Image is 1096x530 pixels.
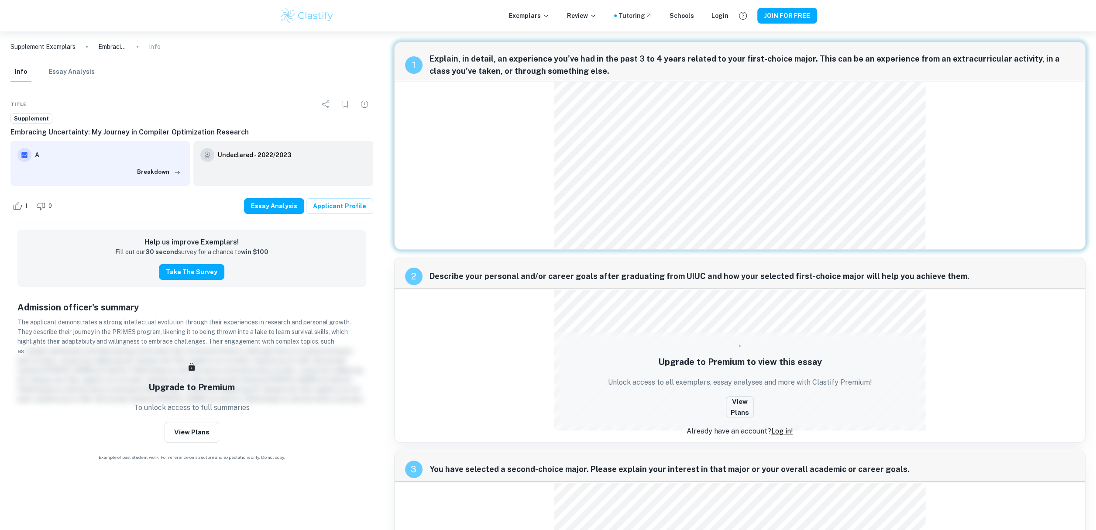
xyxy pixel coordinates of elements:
a: Applicant Profile [306,198,373,214]
p: Already have an account? [687,426,793,437]
div: recipe [405,268,423,285]
button: View Plans [165,422,219,443]
span: Example of past student work. For reference on structure and expectations only. Do not copy. [10,454,373,461]
div: Dislike [34,199,57,213]
p: Info [149,42,161,52]
h6: Help us improve Exemplars! [24,237,359,248]
button: Essay Analysis [244,198,304,214]
h5: Upgrade to Premium [148,381,235,394]
p: To unlock access to full summaries [134,403,250,413]
div: Report issue [356,96,373,113]
button: Essay Analysis [49,62,95,82]
button: JOIN FOR FREE [757,8,817,24]
span: Explain, in detail, an experience you've had in the past 3 to 4 years related to your first-choic... [429,53,1075,77]
strong: win $100 [241,248,268,255]
span: Title [10,100,27,108]
button: Take the Survey [159,264,224,280]
button: Breakdown [135,165,183,179]
a: Schools [670,11,694,21]
div: Share [317,96,335,113]
span: 0 [44,202,57,210]
h6: Undeclared - 2022/2023 [218,150,291,160]
p: Review [567,11,597,21]
p: Exemplars [509,11,550,21]
p: Embracing Uncertainty: My Journey in Compiler Optimization Research [98,42,126,52]
img: Clastify logo [279,7,335,24]
span: Supplement [11,114,52,123]
button: Info [10,62,31,82]
a: Undeclared - 2022/2023 [218,148,291,162]
strong: 30 second [145,248,178,255]
a: Login [711,11,728,21]
a: Supplement Exemplars [10,42,76,52]
div: recipe [405,461,423,478]
h5: Upgrade to Premium to view this essay [658,355,821,368]
a: Tutoring [618,11,652,21]
h5: Admission officer's summary [17,301,366,314]
span: Describe your personal and/or career goals after graduating from UIUC and how your selected first... [429,270,1075,282]
span: compiler optimization and deep learning, showcases their technical proficiency, although there is... [17,348,363,403]
a: Log in! [771,427,793,435]
h6: Embracing Uncertainty: My Journey in Compiler Optimization Research [10,127,373,138]
span: You have selected a second-choice major. Please explain your interest in that major or your overa... [429,463,1075,475]
button: View Plans [726,396,754,417]
p: Fill out our survey for a chance to [115,248,268,257]
span: 1 [20,202,32,210]
a: Supplement [10,113,52,124]
p: Unlock access to all exemplars, essay analyses and more with Clastify Premium! [608,377,872,388]
div: Like [10,199,32,213]
div: recipe [405,56,423,74]
h6: A [35,150,183,160]
span: The applicant demonstrates a strong intellectual evolution through their experiences in research ... [17,319,351,354]
div: Bookmark [337,96,354,113]
button: Help and Feedback [735,8,750,23]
